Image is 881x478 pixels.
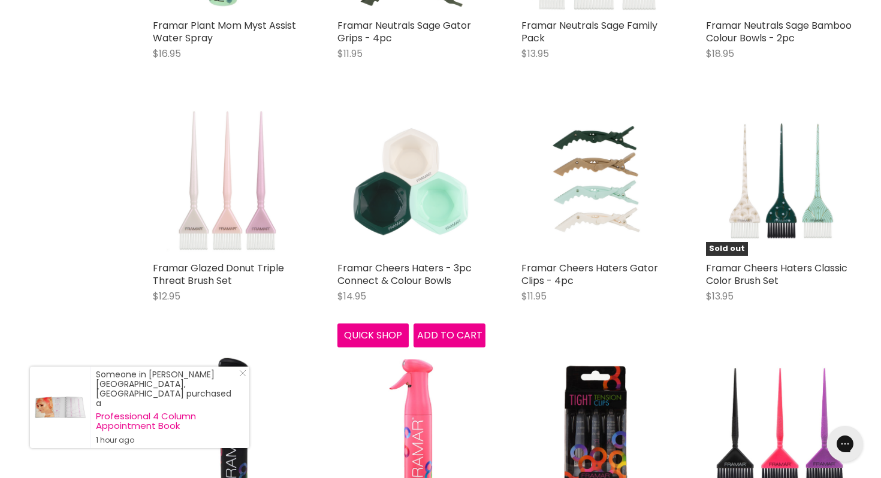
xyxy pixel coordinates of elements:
span: $11.95 [521,289,547,303]
span: $13.95 [706,289,734,303]
a: Framar Glazed Donut Triple Threat Brush Set [153,261,284,288]
span: $11.95 [337,47,363,60]
button: Add to cart [414,323,485,347]
img: Framar Cheers Haters Classic Color Brush Set [706,107,855,256]
button: Quick shop [337,323,409,347]
div: Someone in [PERSON_NAME][GEOGRAPHIC_DATA], [GEOGRAPHIC_DATA] purchased a [96,370,237,445]
iframe: Gorgias live chat messenger [821,422,869,466]
a: Close Notification [234,370,246,382]
a: Framar Cheers Haters Gator Clips - 4pc [521,261,658,288]
a: Framar Neutrals Sage Gator Grips - 4pc [337,19,471,45]
img: Framar Glazed Donut Triple Threat Brush Set [153,107,301,256]
span: $13.95 [521,47,549,60]
span: Add to cart [417,328,482,342]
a: Framar Cheers Haters Classic Color Brush Set [706,261,847,288]
a: Framar Neutrals Sage Family Pack [521,19,657,45]
a: Framar Neutrals Sage Bamboo Colour Bowls - 2pc [706,19,852,45]
a: Framar Cheers Haters Classic Color Brush SetSold out [706,107,855,256]
a: Professional 4 Column Appointment Book [96,412,237,431]
span: $14.95 [337,289,366,303]
small: 1 hour ago [96,435,237,445]
a: Visit product page [30,367,90,448]
span: Sold out [706,242,748,256]
span: $18.95 [706,47,734,60]
img: Framar Cheers Haters Gator Clips - 4pc [521,107,670,256]
span: $12.95 [153,289,180,303]
img: Framar Cheers Haters - 3pc Connect & Colour Bowls [337,107,486,256]
a: Framar Plant Mom Myst Assist Water Spray [153,19,296,45]
a: Framar Cheers Haters - 3pc Connect & Colour Bowls [337,261,472,288]
span: $16.95 [153,47,181,60]
svg: Close Icon [239,370,246,377]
